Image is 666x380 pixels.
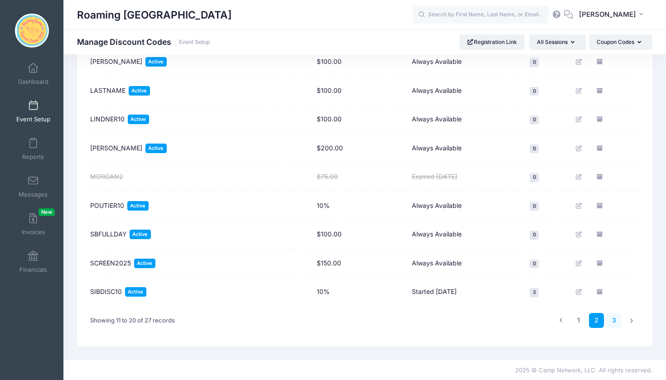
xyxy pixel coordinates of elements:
[594,285,607,299] a: Archive
[407,163,502,192] td: Expired [DATE]
[530,173,539,182] span: 0
[530,144,539,153] span: 0
[39,208,55,216] span: New
[594,141,607,155] a: Archive
[312,278,407,307] td: 10%
[530,115,539,124] span: 0
[530,202,539,211] span: 0
[573,170,586,184] a: Edit
[128,115,149,124] span: Active
[90,57,142,67] span: [PERSON_NAME]
[15,14,49,48] img: Roaming Gnome Theatre
[615,84,628,97] a: Pause
[312,48,407,77] td: $100.00
[90,310,175,331] div: Showing 11 to 20 of 27 records
[589,34,652,50] button: Coupon Codes
[145,144,167,153] span: Active
[90,230,126,239] span: SBFULLDAY
[594,113,607,126] a: Archive
[90,201,124,211] span: POUTIER10
[615,199,628,212] a: Pause
[573,285,586,299] a: Edit
[312,106,407,135] td: $100.00
[12,58,55,90] a: Dashboard
[615,228,628,241] a: Pause
[145,57,167,67] span: Active
[530,87,539,96] span: 0
[407,278,502,307] td: Started [DATE]
[90,144,142,153] span: [PERSON_NAME]
[413,6,549,24] input: Search by First Name, Last Name, or Email...
[90,287,122,297] span: SIBDISC10
[312,163,407,192] td: $75.00
[19,266,47,274] span: Financials
[77,5,232,25] h1: Roaming [GEOGRAPHIC_DATA]
[530,58,539,67] span: 0
[607,313,622,328] a: 3
[589,313,604,328] a: 2
[530,288,539,297] span: 3
[12,246,55,278] a: Financials
[594,170,607,184] a: Archive
[134,259,155,268] span: Active
[407,77,502,106] td: Always Available
[12,171,55,202] a: Messages
[594,256,607,270] a: Archive
[127,201,149,211] span: Active
[579,10,636,19] span: [PERSON_NAME]
[594,199,607,212] a: Archive
[312,249,407,278] td: $150.00
[12,96,55,127] a: Event Setup
[573,5,652,25] button: [PERSON_NAME]
[312,221,407,250] td: $100.00
[19,191,48,198] span: Messages
[571,313,586,328] a: 1
[90,172,123,182] span: MORGAN2
[312,134,407,163] td: $200.00
[515,366,652,374] span: 2025 © Camp Network, LLC. All rights reserved.
[125,287,146,297] span: Active
[407,221,502,250] td: Always Available
[12,133,55,165] a: Reports
[529,34,586,50] button: All Sessions
[615,170,628,184] a: Pause
[594,228,607,241] a: Archive
[615,256,628,270] a: Pause
[594,55,607,69] a: Archive
[407,249,502,278] td: Always Available
[573,228,586,241] a: Edit
[22,153,44,161] span: Reports
[312,192,407,221] td: 10%
[90,86,125,96] span: LASTNAME
[573,141,586,155] a: Edit
[407,192,502,221] td: Always Available
[179,39,210,46] a: Event Setup
[77,37,210,47] h1: Manage Discount Codes
[90,259,131,268] span: SCREEN2025
[530,260,539,268] span: 0
[407,48,502,77] td: Always Available
[16,115,50,123] span: Event Setup
[459,34,525,50] a: Registration Link
[615,141,628,155] a: Pause
[407,106,502,135] td: Always Available
[594,84,607,97] a: Archive
[129,86,150,96] span: Active
[130,230,151,239] span: Active
[615,285,628,299] a: Pause
[312,77,407,106] td: $100.00
[530,231,539,239] span: 0
[22,228,45,236] span: Invoices
[18,78,48,86] span: Dashboard
[12,208,55,240] a: InvoicesNew
[407,134,502,163] td: Always Available
[573,84,586,97] a: Edit
[90,115,125,124] span: LINDNER10
[615,113,628,126] a: Pause
[573,113,586,126] a: Edit
[573,256,586,270] a: Edit
[573,55,586,69] a: Edit
[615,55,628,69] a: Pause
[573,199,586,212] a: Edit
